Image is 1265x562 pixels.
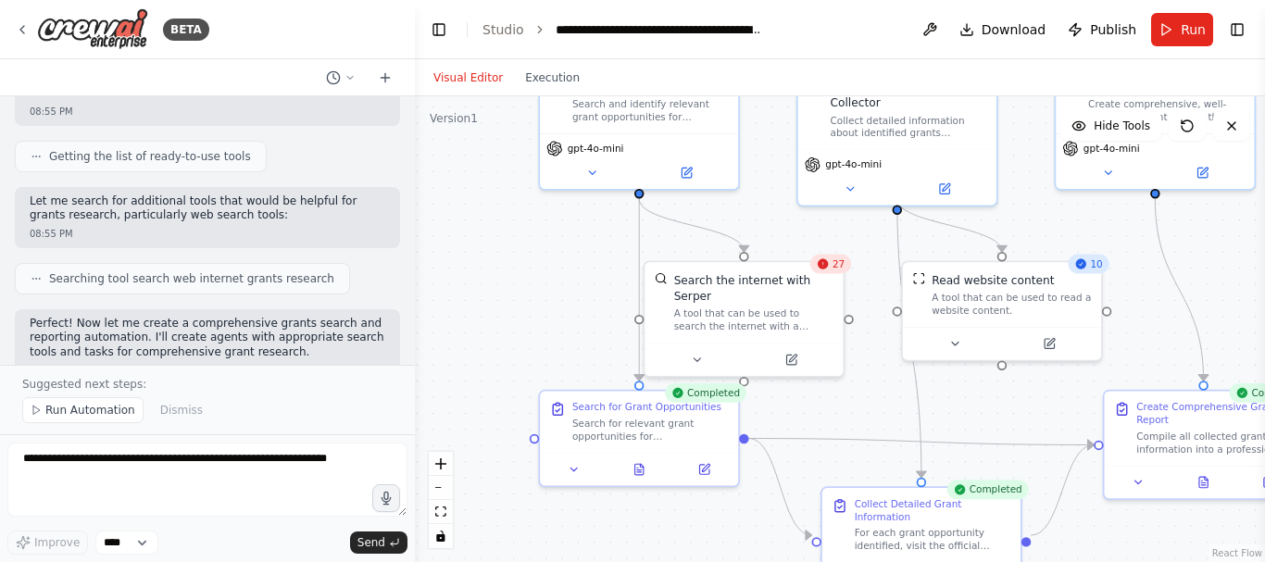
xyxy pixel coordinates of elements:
[430,111,478,126] div: Version 1
[932,272,1054,288] div: Read website content
[1224,17,1250,43] button: Show right sidebar
[49,271,334,286] span: Searching tool search web internet grants research
[538,68,740,191] div: Search and identify relevant grant opportunities for {organization_type} focusing on {grant_focus...
[350,531,407,554] button: Send
[831,79,987,111] div: Grants Information Collector
[151,397,212,423] button: Dismiss
[644,261,845,378] div: 27SerperDevToolSearch the internet with SerperA tool that can be used to search the internet with...
[1157,163,1247,182] button: Open in side panel
[22,397,144,423] button: Run Automation
[1060,111,1161,141] button: Hide Tools
[1090,20,1136,39] span: Publish
[30,105,385,119] div: 08:55 PM
[1004,334,1095,354] button: Open in side panel
[163,19,209,41] div: BETA
[482,22,524,37] a: Studio
[30,317,385,360] p: Perfect! Now let me create a comprehensive grants search and reporting automation. I'll create ag...
[631,199,752,252] g: Edge from 47489723-2801-478d-91cb-d6c67cab3ca1 to a8eb315e-8b29-4abb-8592-0f1fa53e7492
[429,500,453,524] button: fit view
[1088,98,1245,124] div: Create comprehensive, well-structured grant reports that include all essential information such a...
[429,452,453,548] div: React Flow controls
[1031,437,1094,543] g: Edge from d9510171-e6a8-44e1-a707-29d623dc8c67 to 8565ea6e-77b9-445b-bdd6-2e41752e1227
[357,535,385,550] span: Send
[429,524,453,548] button: toggle interactivity
[160,403,203,418] span: Dismiss
[568,143,624,156] span: gpt-4o-mini
[1147,199,1212,381] g: Edge from 82cdbba0-cfce-45d5-b3ef-5260c310f84b to 8565ea6e-77b9-445b-bdd6-2e41752e1227
[572,98,729,124] div: Search and identify relevant grant opportunities for {organization_type} focusing on {grant_focus...
[538,390,740,487] div: CompletedSearch for Grant OpportunitiesSearch for relevant grant opportunities for {organization_...
[30,194,385,223] p: Let me search for additional tools that would be helpful for grants research, particularly web se...
[1212,548,1262,558] a: React Flow attribution
[655,272,668,285] img: SerperDevTool
[1151,13,1213,46] button: Run
[946,480,1028,499] div: Completed
[1055,68,1257,191] div: Create comprehensive, well-structured grant reports that include all essential information such a...
[674,272,833,305] div: Search the internet with Serper
[912,272,925,285] img: ScrapeWebsiteTool
[572,417,729,443] div: Search for relevant grant opportunities for {organization_type} focusing on {grant_focus_area}. U...
[372,484,400,512] button: Click to speak your automation idea
[429,452,453,476] button: zoom in
[429,476,453,500] button: zoom out
[572,401,721,414] div: Search for Grant Opportunities
[30,227,385,241] div: 08:55 PM
[749,431,1095,453] g: Edge from 8f4bbbd2-d63e-43c7-8315-6ed3a1189771 to 8565ea6e-77b9-445b-bdd6-2e41752e1227
[745,350,836,369] button: Open in side panel
[952,13,1054,46] button: Download
[889,199,1010,252] g: Edge from 6a56e406-7044-47e2-8e2f-d13a01069a9e to 2374f247-89e2-41de-9a58-d18cfd1f076c
[982,20,1046,39] span: Download
[1090,257,1102,270] span: 10
[831,114,987,140] div: Collect detailed information about identified grants including website URLs, contact details, app...
[677,460,733,480] button: Open in side panel
[899,180,990,199] button: Open in side panel
[1083,143,1140,156] span: gpt-4o-mini
[855,498,1011,524] div: Collect Detailed Grant Information
[422,67,514,89] button: Visual Editor
[833,257,845,270] span: 27
[514,67,591,89] button: Execution
[932,292,1091,318] div: A tool that can be used to read a website content.
[901,261,1103,362] div: 10ScrapeWebsiteToolRead website contentA tool that can be used to read a website content.
[665,383,746,403] div: Completed
[749,431,812,543] g: Edge from 8f4bbbd2-d63e-43c7-8315-6ed3a1189771 to d9510171-e6a8-44e1-a707-29d623dc8c67
[1170,473,1238,493] button: View output
[37,8,148,50] img: Logo
[796,68,998,207] div: Grants Information CollectorCollect detailed information about identified grants including websit...
[7,531,88,555] button: Improve
[49,149,251,164] span: Getting the list of ready-to-use tools
[889,199,930,478] g: Edge from 6a56e406-7044-47e2-8e2f-d13a01069a9e to d9510171-e6a8-44e1-a707-29d623dc8c67
[1094,119,1150,133] span: Hide Tools
[22,377,393,392] p: Suggested next steps:
[605,460,673,480] button: View output
[482,20,764,39] nav: breadcrumb
[426,17,452,43] button: Hide left sidebar
[855,527,1011,553] div: For each grant opportunity identified, visit the official websites and collect comprehensive deta...
[825,158,882,171] span: gpt-4o-mini
[631,199,646,381] g: Edge from 47489723-2801-478d-91cb-d6c67cab3ca1 to 8f4bbbd2-d63e-43c7-8315-6ed3a1189771
[34,535,80,550] span: Improve
[1060,13,1144,46] button: Publish
[30,364,385,378] div: 08:55 PM
[674,307,833,333] div: A tool that can be used to search the internet with a search_query. Supports different search typ...
[1181,20,1206,39] span: Run
[319,67,363,89] button: Switch to previous chat
[45,403,135,418] span: Run Automation
[370,67,400,89] button: Start a new chat
[641,163,732,182] button: Open in side panel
